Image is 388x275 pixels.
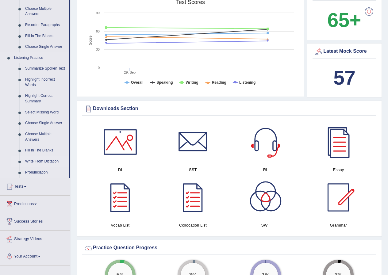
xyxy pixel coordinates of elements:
a: Choose Single Answer [22,41,69,52]
b: 57 [333,67,355,89]
h4: RL [232,166,299,173]
div: Downloads Section [84,104,375,113]
text: 90 [96,11,100,15]
a: Choose Single Answer [22,118,69,129]
a: Re-order Paragraphs [22,20,69,31]
tspan: Reading [212,80,226,85]
h4: Grammar [305,222,372,228]
a: Choose Multiple Answers [22,3,69,20]
a: Highlight Correct Summary [22,90,69,107]
a: Highlight Incorrect Words [22,74,69,90]
a: Fill In The Blanks [22,145,69,156]
tspan: 29. Sep [124,71,136,74]
a: Write From Dictation [22,156,69,167]
h4: Essay [305,166,372,173]
a: Fill In The Blanks [22,31,69,42]
div: Practice Question Progress [84,243,375,253]
h4: DI [87,166,153,173]
a: Choose Multiple Answers [22,129,69,145]
a: Summarize Spoken Text [22,63,69,74]
a: Tests [0,178,70,193]
text: 30 [96,48,100,51]
a: Strategy Videos [0,231,70,246]
a: Predictions [0,196,70,211]
a: Listening Practice [11,52,69,63]
a: Your Account [0,248,70,263]
h4: SST [159,166,226,173]
text: 0 [98,66,100,70]
a: Pronunciation [22,167,69,178]
a: Success Stories [0,213,70,228]
text: 60 [96,29,100,33]
a: Select Missing Word [22,107,69,118]
h4: SWT [232,222,299,228]
h4: Vocab List [87,222,153,228]
tspan: Score [88,36,93,45]
tspan: Listening [239,80,255,85]
div: Latest Mock Score [314,47,375,56]
h4: Collocation List [159,222,226,228]
tspan: Overall [131,80,144,85]
b: 65+ [327,9,361,31]
tspan: Writing [186,80,198,85]
tspan: Speaking [156,80,173,85]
